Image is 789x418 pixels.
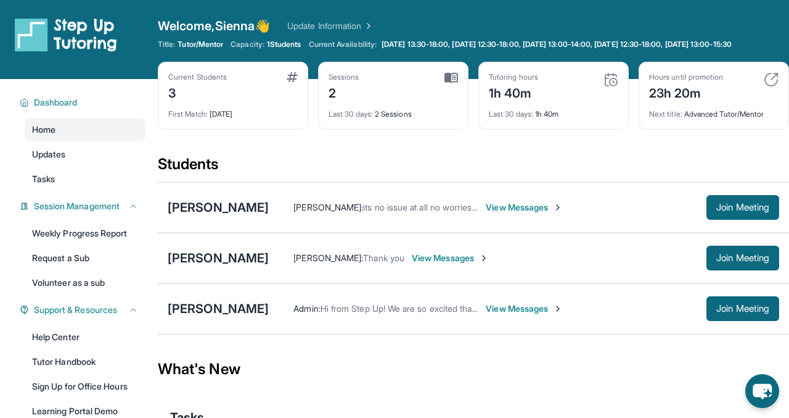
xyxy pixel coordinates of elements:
a: Request a Sub [25,247,145,269]
button: chat-button [745,374,779,408]
span: Tutor/Mentor [178,40,223,49]
img: Chevron-Right [479,253,489,263]
img: Chevron-Right [553,203,563,212]
div: [PERSON_NAME] [168,199,269,216]
span: Current Availability: [309,40,377,49]
div: [PERSON_NAME] [168,300,269,317]
span: View Messages [486,303,563,315]
span: Join Meeting [716,254,769,262]
button: Join Meeting [706,246,779,270]
img: logo [15,17,117,52]
a: Volunteer as a sub [25,272,145,294]
a: [DATE] 13:30-18:00, [DATE] 12:30-18:00, [DATE] 13:00-14:00, [DATE] 12:30-18:00, [DATE] 13:00-15:30 [379,40,734,49]
img: card [764,72,779,87]
a: Help Center [25,326,145,348]
div: [PERSON_NAME] [168,249,269,267]
div: Students [158,154,789,182]
img: Chevron Right [361,20,374,32]
div: 1h 40m [489,82,538,102]
span: Support & Resources [34,304,117,316]
div: Current Students [168,72,227,82]
span: Title: [158,40,175,49]
a: Tutor Handbook [25,351,145,373]
span: Home [32,123,55,136]
span: First Match : [168,109,208,119]
div: 2 Sessions [329,102,458,119]
div: Advanced Tutor/Mentor [649,102,779,119]
a: Tasks [25,168,145,190]
span: Dashboard [34,96,78,109]
button: Join Meeting [706,195,779,220]
a: Weekly Progress Report [25,222,145,245]
span: Join Meeting [716,305,769,312]
span: Last 30 days : [489,109,533,119]
span: Last 30 days : [329,109,373,119]
span: View Messages [412,252,489,264]
span: Join Meeting [716,204,769,211]
span: Next title : [649,109,682,119]
span: Welcome, Sienna 👋 [158,17,270,35]
span: [PERSON_NAME] : [293,202,363,212]
span: View Messages [486,201,563,214]
span: Updates [32,148,66,161]
span: Tasks [32,173,55,185]
div: [DATE] [168,102,298,119]
span: Thank you [363,253,404,263]
span: Session Management [34,200,120,212]
span: [PERSON_NAME] : [293,253,363,263]
img: card [287,72,298,82]
div: Hours until promotion [649,72,723,82]
a: Updates [25,143,145,165]
button: Support & Resources [29,304,138,316]
button: Session Management [29,200,138,212]
div: 1h 40m [489,102,618,119]
button: Dashboard [29,96,138,109]
span: Admin : [293,303,320,314]
span: 1 Students [267,40,301,49]
div: 2 [329,82,359,102]
button: Join Meeting [706,296,779,321]
a: Update Information [287,20,374,32]
span: Capacity: [231,40,264,49]
div: 23h 20m [649,82,723,102]
a: Sign Up for Office Hours [25,375,145,398]
img: card [444,72,458,83]
span: its no issue at all no worries 🙏🙂 [363,202,495,212]
div: 3 [168,82,227,102]
div: Tutoring hours [489,72,538,82]
a: Home [25,119,145,141]
div: Sessions [329,72,359,82]
div: What's New [158,342,789,396]
img: card [603,72,618,87]
span: [DATE] 13:30-18:00, [DATE] 12:30-18:00, [DATE] 13:00-14:00, [DATE] 12:30-18:00, [DATE] 13:00-15:30 [382,40,732,49]
img: Chevron-Right [553,304,563,314]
